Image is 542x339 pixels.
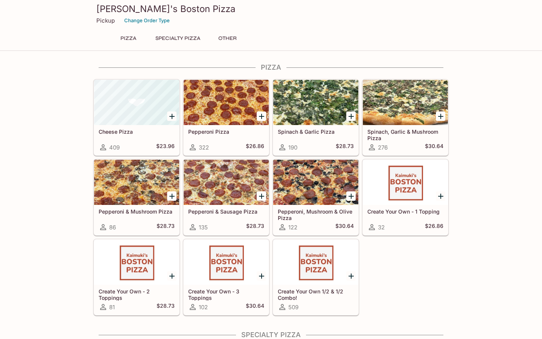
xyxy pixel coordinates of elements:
a: Pepperoni & Mushroom Pizza86$28.73 [94,159,180,235]
button: Add Cheese Pizza [167,111,177,121]
a: Create Your Own - 1 Topping32$26.86 [362,159,448,235]
h5: $28.73 [246,223,264,232]
div: Pepperoni, Mushroom & Olive Pizza [273,160,358,205]
h3: [PERSON_NAME]'s Boston Pizza [96,3,446,15]
h5: $30.64 [335,223,354,232]
a: Create Your Own 1/2 & 1/2 Combo!509 [273,239,359,315]
h5: $28.73 [336,143,354,152]
span: 81 [109,304,115,311]
span: 102 [199,304,208,311]
div: Create Your Own - 2 Toppings [94,240,179,285]
h5: $26.86 [246,143,264,152]
h5: Create Your Own 1/2 & 1/2 Combo! [278,288,354,301]
a: Pepperoni Pizza322$26.86 [183,79,269,156]
div: Create Your Own - 1 Topping [363,160,448,205]
button: Add Spinach, Garlic & Mushroom Pizza [436,111,445,121]
h5: Spinach, Garlic & Mushroom Pizza [367,128,443,141]
button: Add Create Your Own - 2 Toppings [167,271,177,281]
button: Pizza [111,33,145,44]
span: 122 [288,224,297,231]
span: 276 [378,144,388,151]
h5: $23.96 [156,143,175,152]
span: 509 [288,304,298,311]
button: Change Order Type [121,15,173,26]
div: Create Your Own - 3 Toppings [184,240,269,285]
h5: Pepperoni, Mushroom & Olive Pizza [278,208,354,221]
span: 32 [378,224,385,231]
div: Pepperoni Pizza [184,80,269,125]
div: Cheese Pizza [94,80,179,125]
div: Create Your Own 1/2 & 1/2 Combo! [273,240,358,285]
button: Specialty Pizza [151,33,204,44]
button: Add Spinach & Garlic Pizza [346,111,356,121]
span: 409 [109,144,120,151]
a: Cheese Pizza409$23.96 [94,79,180,156]
h5: $28.73 [157,302,175,312]
h5: Create Your Own - 1 Topping [367,208,443,215]
div: Spinach & Garlic Pizza [273,80,358,125]
h4: Specialty Pizza [93,331,449,339]
h5: Pepperoni & Sausage Pizza [188,208,264,215]
button: Add Pepperoni & Mushroom Pizza [167,191,177,201]
button: Add Create Your Own - 3 Toppings [257,271,266,281]
a: Create Your Own - 2 Toppings81$28.73 [94,239,180,315]
h5: Pepperoni & Mushroom Pizza [99,208,175,215]
div: Spinach, Garlic & Mushroom Pizza [363,80,448,125]
button: Add Pepperoni Pizza [257,111,266,121]
h5: Create Your Own - 3 Toppings [188,288,264,301]
h4: Pizza [93,63,449,72]
button: Add Create Your Own - 1 Topping [436,191,445,201]
button: Add Pepperoni & Sausage Pizza [257,191,266,201]
div: Pepperoni & Sausage Pizza [184,160,269,205]
h5: $28.73 [157,223,175,232]
h5: Cheese Pizza [99,128,175,135]
h5: Create Your Own - 2 Toppings [99,288,175,301]
a: Pepperoni, Mushroom & Olive Pizza122$30.64 [273,159,359,235]
a: Spinach, Garlic & Mushroom Pizza276$30.64 [362,79,448,156]
h5: Spinach & Garlic Pizza [278,128,354,135]
div: Pepperoni & Mushroom Pizza [94,160,179,205]
button: Add Create Your Own 1/2 & 1/2 Combo! [346,271,356,281]
p: Pickup [96,17,115,24]
a: Create Your Own - 3 Toppings102$30.64 [183,239,269,315]
span: 86 [109,224,116,231]
span: 190 [288,144,297,151]
a: Spinach & Garlic Pizza190$28.73 [273,79,359,156]
h5: Pepperoni Pizza [188,128,264,135]
h5: $30.64 [246,302,264,312]
span: 322 [199,144,209,151]
h5: $26.86 [425,223,443,232]
a: Pepperoni & Sausage Pizza135$28.73 [183,159,269,235]
button: Other [210,33,244,44]
span: 135 [199,224,208,231]
button: Add Pepperoni, Mushroom & Olive Pizza [346,191,356,201]
h5: $30.64 [425,143,443,152]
